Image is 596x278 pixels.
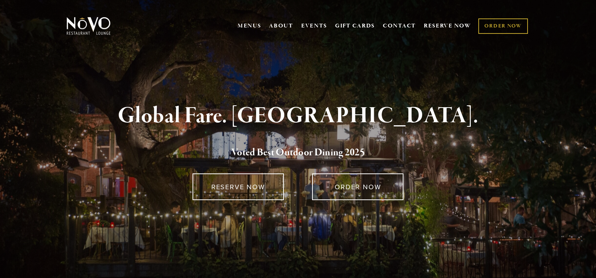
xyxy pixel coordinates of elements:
[118,102,478,130] strong: Global Fare. [GEOGRAPHIC_DATA].
[238,22,261,30] a: MENUS
[335,19,375,33] a: GIFT CARDS
[424,19,471,33] a: RESERVE NOW
[65,17,112,35] img: Novo Restaurant &amp; Lounge
[301,22,327,30] a: EVENTS
[312,173,403,200] a: ORDER NOW
[478,18,528,34] a: ORDER NOW
[79,145,517,161] h2: 5
[383,19,416,33] a: CONTACT
[269,22,293,30] a: ABOUT
[193,173,284,200] a: RESERVE NOW
[231,146,360,160] a: Voted Best Outdoor Dining 202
